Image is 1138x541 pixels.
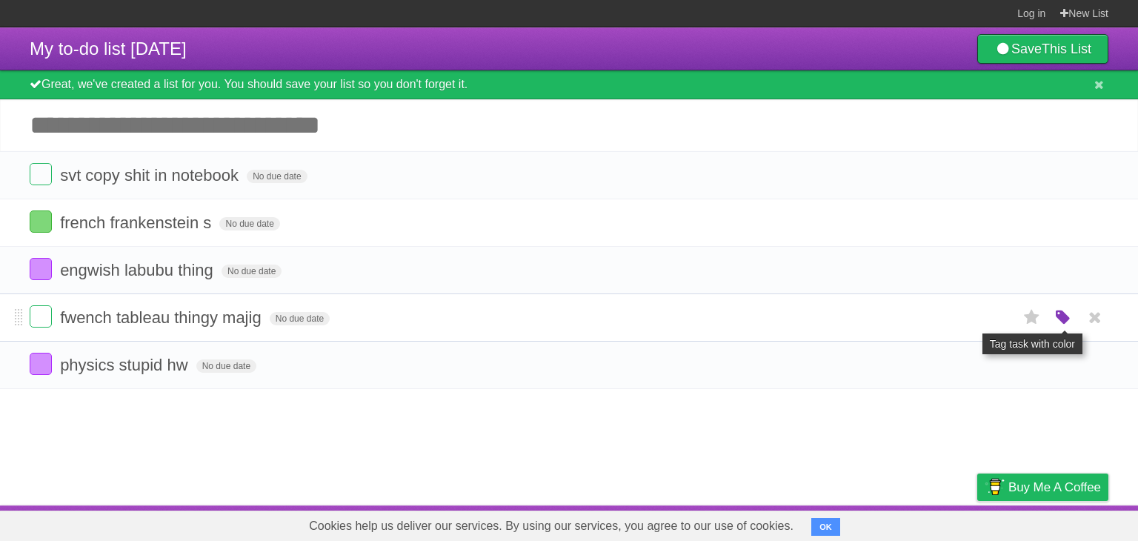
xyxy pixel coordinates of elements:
a: Privacy [958,509,996,537]
span: No due date [247,170,307,183]
span: svt copy shit in notebook [60,166,242,185]
label: Done [30,353,52,375]
a: About [780,509,811,537]
label: Done [30,210,52,233]
a: Suggest a feature [1015,509,1108,537]
button: OK [811,518,840,536]
label: Done [30,305,52,328]
img: Buy me a coffee [985,474,1005,499]
label: Star task [1018,305,1046,330]
span: No due date [196,359,256,373]
a: Developers [829,509,889,537]
span: No due date [270,312,330,325]
a: SaveThis List [977,34,1108,64]
span: engwish labubu thing [60,261,217,279]
a: Terms [908,509,940,537]
span: physics stupid hw [60,356,191,374]
span: Buy me a coffee [1008,474,1101,500]
span: No due date [222,265,282,278]
label: Done [30,163,52,185]
a: Buy me a coffee [977,474,1108,501]
label: Done [30,258,52,280]
span: My to-do list [DATE] [30,39,187,59]
span: french frankenstein s [60,213,215,232]
b: This List [1042,42,1091,56]
span: fwench tableau thingy majig [60,308,265,327]
span: Cookies help us deliver our services. By using our services, you agree to our use of cookies. [294,511,808,541]
span: No due date [219,217,279,230]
